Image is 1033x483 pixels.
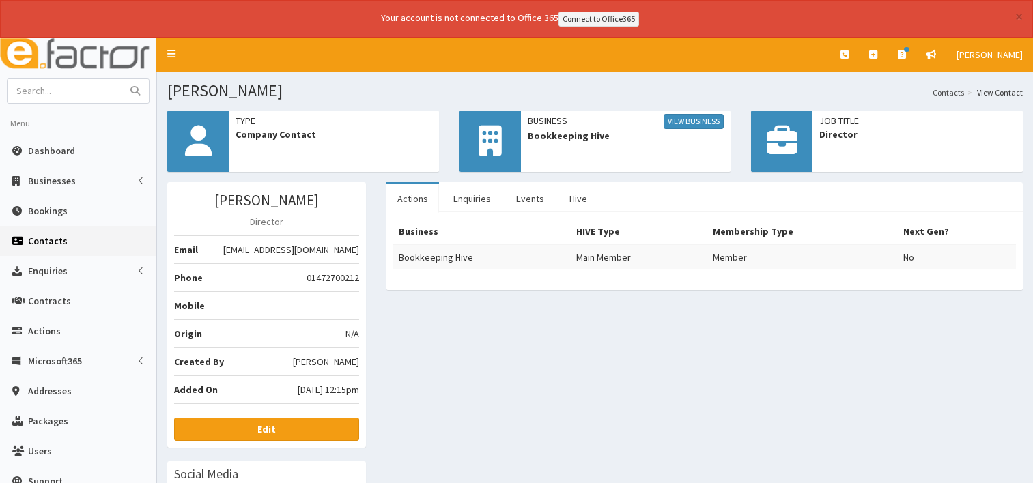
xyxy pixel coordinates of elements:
td: No [898,244,1016,269]
a: Actions [386,184,439,213]
span: Actions [28,325,61,337]
span: [DATE] 12:15pm [298,383,359,396]
td: Main Member [571,244,707,269]
span: [EMAIL_ADDRESS][DOMAIN_NAME] [223,243,359,257]
h1: [PERSON_NAME] [167,82,1023,100]
b: Origin [174,327,202,340]
input: Search... [8,79,122,103]
th: Membership Type [707,219,898,244]
span: [PERSON_NAME] [957,48,1023,61]
span: 01472700212 [307,271,359,284]
span: Businesses [28,175,76,187]
h3: Social Media [174,468,238,480]
li: View Contact [964,87,1023,98]
th: Next Gen? [898,219,1016,244]
span: Addresses [28,385,72,397]
span: Job Title [819,114,1016,128]
span: Dashboard [28,145,75,157]
b: Edit [257,423,276,435]
b: Mobile [174,299,205,312]
span: Type [236,114,432,128]
td: Member [707,244,898,269]
span: Company Contact [236,128,432,141]
span: Packages [28,415,68,427]
span: Contacts [28,235,68,247]
h3: [PERSON_NAME] [174,192,359,208]
span: N/A [345,327,359,340]
b: Created By [174,355,224,368]
button: × [1015,10,1023,24]
span: Director [819,128,1016,141]
a: Enquiries [442,184,502,213]
a: [PERSON_NAME] [946,38,1033,72]
a: Contacts [933,87,964,98]
span: Users [28,445,52,457]
div: Your account is not connected to Office 365 [111,11,909,27]
b: Phone [174,272,203,284]
span: [PERSON_NAME] [293,355,359,368]
a: Edit [174,418,359,441]
td: Bookkeeping Hive [393,244,571,269]
a: Events [505,184,555,213]
b: Added On [174,383,218,396]
span: Business [528,114,724,129]
th: Business [393,219,571,244]
span: Microsoft365 [28,355,82,367]
span: Bookkeeping Hive [528,129,724,143]
b: Email [174,244,198,256]
a: Connect to Office365 [558,12,639,27]
span: Contracts [28,295,71,307]
span: Enquiries [28,265,68,277]
span: Bookings [28,205,68,217]
th: HIVE Type [571,219,707,244]
a: View Business [664,114,724,129]
a: Hive [558,184,598,213]
p: Director [174,215,359,229]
